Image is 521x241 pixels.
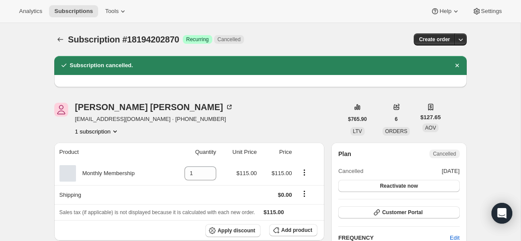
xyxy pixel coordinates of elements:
[237,170,257,176] span: $115.00
[420,113,441,122] span: $127.65
[75,115,234,124] span: [EMAIL_ADDRESS][DOMAIN_NAME] · [PHONE_NUMBER]
[338,167,363,176] span: Cancelled
[49,5,98,17] button: Subscriptions
[269,224,317,236] button: Add product
[260,143,295,162] th: Price
[343,113,372,125] button: $765.90
[68,35,179,44] span: Subscription #18194202870
[54,143,168,162] th: Product
[168,143,219,162] th: Quantity
[297,168,311,177] button: Product actions
[105,8,119,15] span: Tools
[395,116,398,123] span: 6
[278,192,292,198] span: $0.00
[382,209,422,216] span: Customer Portal
[205,224,260,237] button: Apply discount
[75,127,119,136] button: Product actions
[297,189,311,199] button: Shipping actions
[491,203,512,224] div: Open Intercom Messenger
[481,8,502,15] span: Settings
[186,36,209,43] span: Recurring
[75,103,234,111] div: [PERSON_NAME] [PERSON_NAME]
[264,209,284,215] span: $115.00
[385,128,407,134] span: ORDERS
[14,5,47,17] button: Analytics
[451,59,463,72] button: Dismiss notification
[218,227,255,234] span: Apply discount
[100,5,132,17] button: Tools
[219,143,260,162] th: Unit Price
[218,36,241,43] span: Cancelled
[76,169,135,178] div: Monthly Membership
[54,185,168,204] th: Shipping
[389,113,403,125] button: 6
[425,5,465,17] button: Help
[414,33,455,46] button: Create order
[19,8,42,15] span: Analytics
[70,61,133,70] h2: Subscription cancelled.
[338,206,459,218] button: Customer Portal
[272,170,292,176] span: $115.00
[338,180,459,192] button: Reactivate now
[433,150,456,157] span: Cancelled
[338,150,351,158] h2: Plan
[380,182,418,189] span: Reactivate now
[54,33,66,46] button: Subscriptions
[467,5,507,17] button: Settings
[353,128,362,134] span: LTV
[281,227,312,234] span: Add product
[442,167,460,176] span: [DATE]
[439,8,451,15] span: Help
[54,103,68,117] span: Elizabeth Zhou
[59,209,255,215] span: Sales tax (if applicable) is not displayed because it is calculated with each new order.
[419,36,450,43] span: Create order
[425,125,436,131] span: AOV
[54,8,93,15] span: Subscriptions
[348,116,367,123] span: $765.90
